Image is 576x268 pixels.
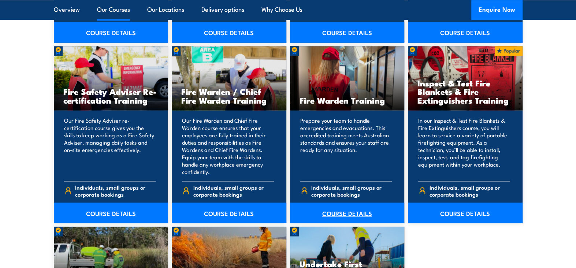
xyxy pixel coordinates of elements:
a: COURSE DETAILS [54,202,168,223]
p: Our Fire Safety Adviser re-certification course gives you the skills to keep working as a Fire Sa... [64,116,156,175]
h3: Fire Warden Training [300,96,395,104]
span: Individuals, small groups or corporate bookings [430,183,510,197]
a: COURSE DETAILS [290,202,405,223]
a: COURSE DETAILS [408,202,523,223]
a: COURSE DETAILS [54,22,168,42]
span: Individuals, small groups or corporate bookings [193,183,274,197]
h3: Inspect & Test Fire Blankets & Fire Extinguishers Training [417,79,513,104]
span: Individuals, small groups or corporate bookings [75,183,156,197]
h3: Fire Safety Adviser Re-certification Training [63,87,159,104]
a: COURSE DETAILS [172,22,286,42]
a: COURSE DETAILS [408,22,523,42]
span: Individuals, small groups or corporate bookings [311,183,392,197]
p: In our Inspect & Test Fire Blankets & Fire Extinguishers course, you will learn to service a vari... [418,116,510,175]
h3: Fire Warden / Chief Fire Warden Training [181,87,277,104]
p: Our Fire Warden and Chief Fire Warden course ensures that your employees are fully trained in the... [182,116,274,175]
a: COURSE DETAILS [290,22,405,42]
p: Prepare your team to handle emergencies and evacuations. This accredited training meets Australia... [300,116,392,175]
a: COURSE DETAILS [172,202,286,223]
